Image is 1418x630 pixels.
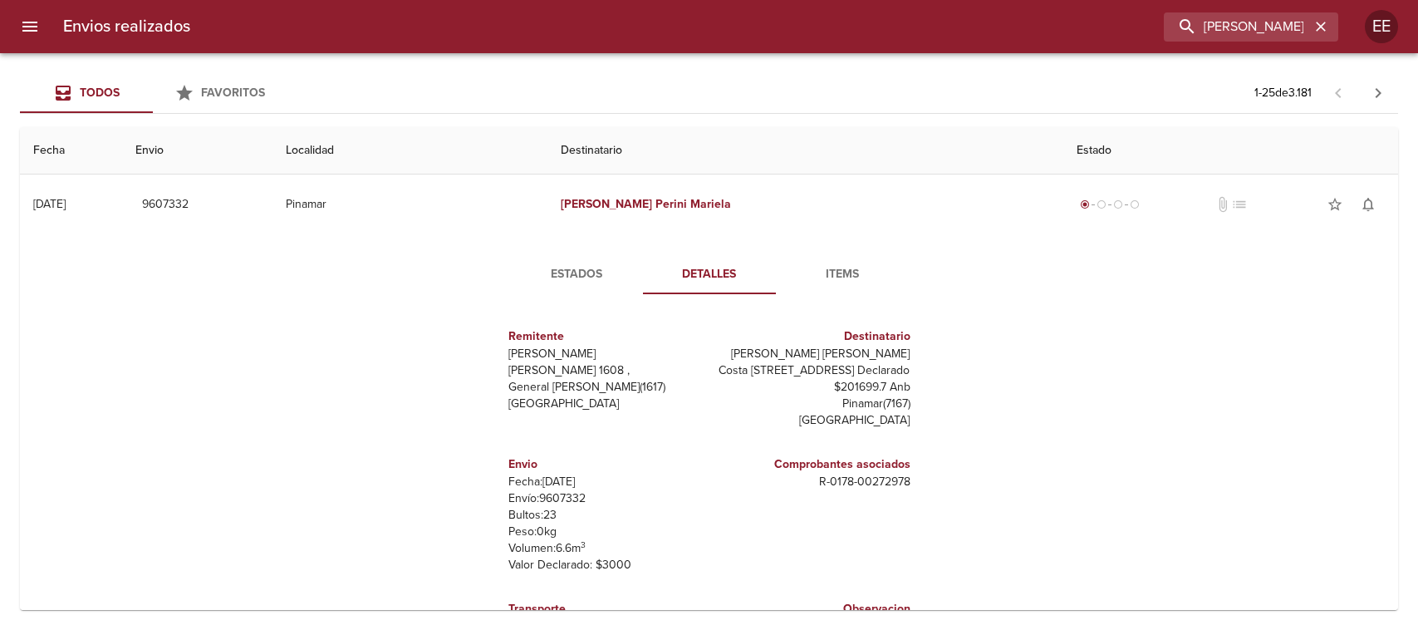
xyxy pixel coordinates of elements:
[716,396,910,412] p: Pinamar ( 7167 )
[135,189,195,220] button: 9607332
[716,474,910,490] p: R - 0178 - 00272978
[508,379,703,396] p: General [PERSON_NAME] ( 1617 )
[510,254,909,294] div: Tabs detalle de guia
[272,175,547,234] td: Pinamar
[80,86,120,100] span: Todos
[508,396,703,412] p: [GEOGRAPHIC_DATA]
[33,197,66,211] div: [DATE]
[716,346,910,362] p: [PERSON_NAME] [PERSON_NAME]
[1063,127,1398,175] th: Estado
[1231,196,1248,213] span: No tiene pedido asociado
[1077,196,1143,213] div: Generado
[508,346,703,362] p: [PERSON_NAME]
[20,73,286,113] div: Tabs Envios
[581,539,586,550] sup: 3
[1164,12,1310,42] input: buscar
[508,540,703,557] p: Volumen: 6.6 m
[1327,196,1343,213] span: star_border
[716,362,910,396] p: Costa [STREET_ADDRESS] Declarado $201699.7 Anb
[272,127,547,175] th: Localidad
[1358,73,1398,113] span: Pagina siguiente
[786,264,899,285] span: Items
[63,13,190,40] h6: Envios realizados
[690,197,731,211] em: Mariela
[1352,188,1385,221] button: Activar notificaciones
[561,197,653,211] em: [PERSON_NAME]
[508,600,703,618] h6: Transporte
[508,474,703,490] p: Fecha: [DATE]
[1113,199,1123,209] span: radio_button_unchecked
[716,600,910,618] h6: Observacion
[1365,10,1398,43] div: EE
[653,264,766,285] span: Detalles
[1214,196,1231,213] span: No tiene documentos adjuntos
[508,455,703,474] h6: Envio
[1130,199,1140,209] span: radio_button_unchecked
[520,264,633,285] span: Estados
[1080,199,1090,209] span: radio_button_checked
[508,490,703,507] p: Envío: 9607332
[508,327,703,346] h6: Remitente
[655,197,687,211] em: Perini
[508,524,703,540] p: Peso: 0 kg
[142,194,189,215] span: 9607332
[201,86,265,100] span: Favoritos
[716,327,910,346] h6: Destinatario
[1365,10,1398,43] div: Abrir información de usuario
[1254,85,1312,101] p: 1 - 25 de 3.181
[122,127,272,175] th: Envio
[1360,196,1376,213] span: notifications_none
[716,455,910,474] h6: Comprobantes asociados
[1097,199,1106,209] span: radio_button_unchecked
[10,7,50,47] button: menu
[716,412,910,429] p: [GEOGRAPHIC_DATA]
[20,127,122,175] th: Fecha
[1318,188,1352,221] button: Agregar a favoritos
[508,557,703,573] p: Valor Declarado: $ 3000
[547,127,1064,175] th: Destinatario
[508,362,703,379] p: [PERSON_NAME] 1608 ,
[508,507,703,524] p: Bultos: 23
